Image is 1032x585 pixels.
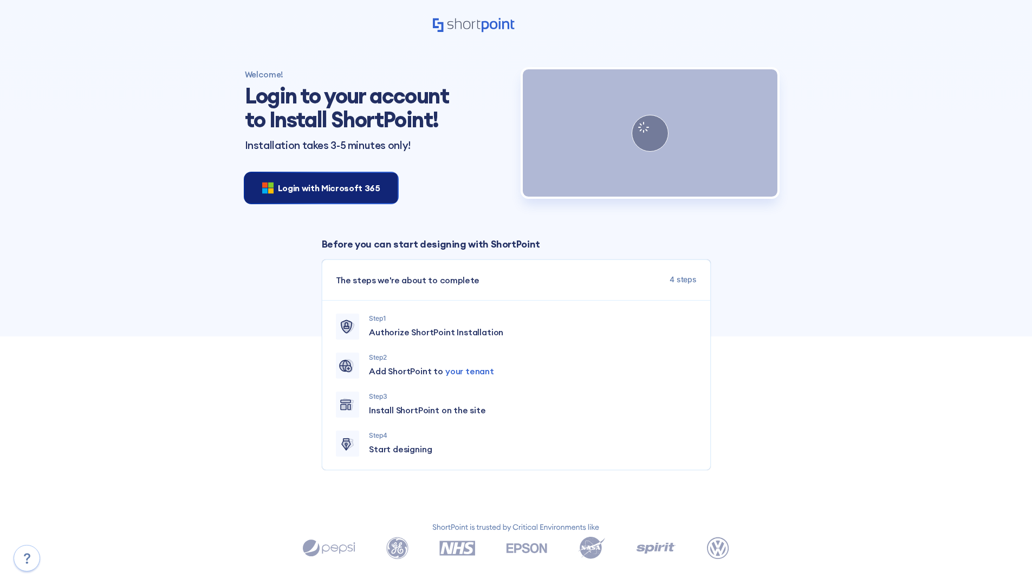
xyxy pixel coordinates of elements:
[670,274,696,287] span: 4 steps
[245,84,456,132] h1: Login to your account to Install ShortPoint!
[369,314,696,323] p: Step 1
[336,274,479,287] span: The steps we're about to complete
[369,353,696,362] p: Step 2
[369,431,696,440] p: Step 4
[322,237,711,251] p: Before you can start designing with ShortPoint
[369,404,486,417] span: Install ShortPoint on the site
[369,392,696,401] p: Step 3
[278,181,380,194] span: Login with Microsoft 365
[369,326,503,339] span: Authorize ShortPoint Installation
[245,69,510,80] h4: Welcome!
[245,140,510,151] p: Installation takes 3-5 minutes only!
[445,366,494,376] span: your tenant
[837,459,1032,585] iframe: Chat Widget
[369,365,494,378] span: Add ShortPoint to
[245,173,398,203] button: Login with Microsoft 365
[369,443,432,456] span: Start designing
